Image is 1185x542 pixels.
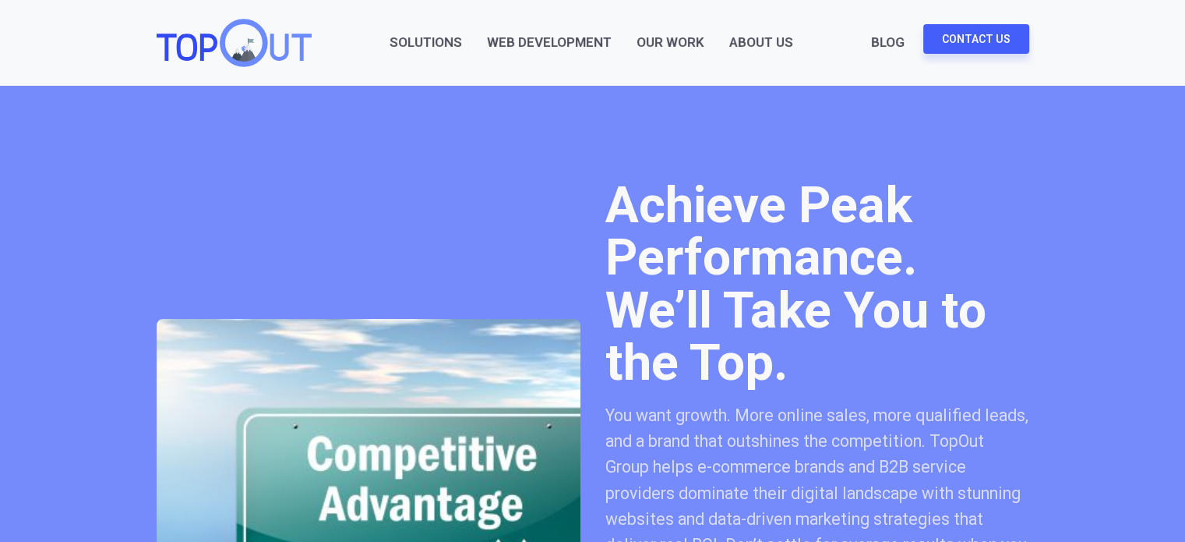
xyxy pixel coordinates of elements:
[729,32,793,53] div: About Us
[487,32,612,53] a: Web Development
[605,179,1029,390] h1: Achieve Peak Performance. We’ll Take You to the Top.
[923,24,1029,54] a: Contact Us
[871,32,905,53] a: Blog
[637,32,704,53] a: Our Work
[390,32,462,53] a: Solutions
